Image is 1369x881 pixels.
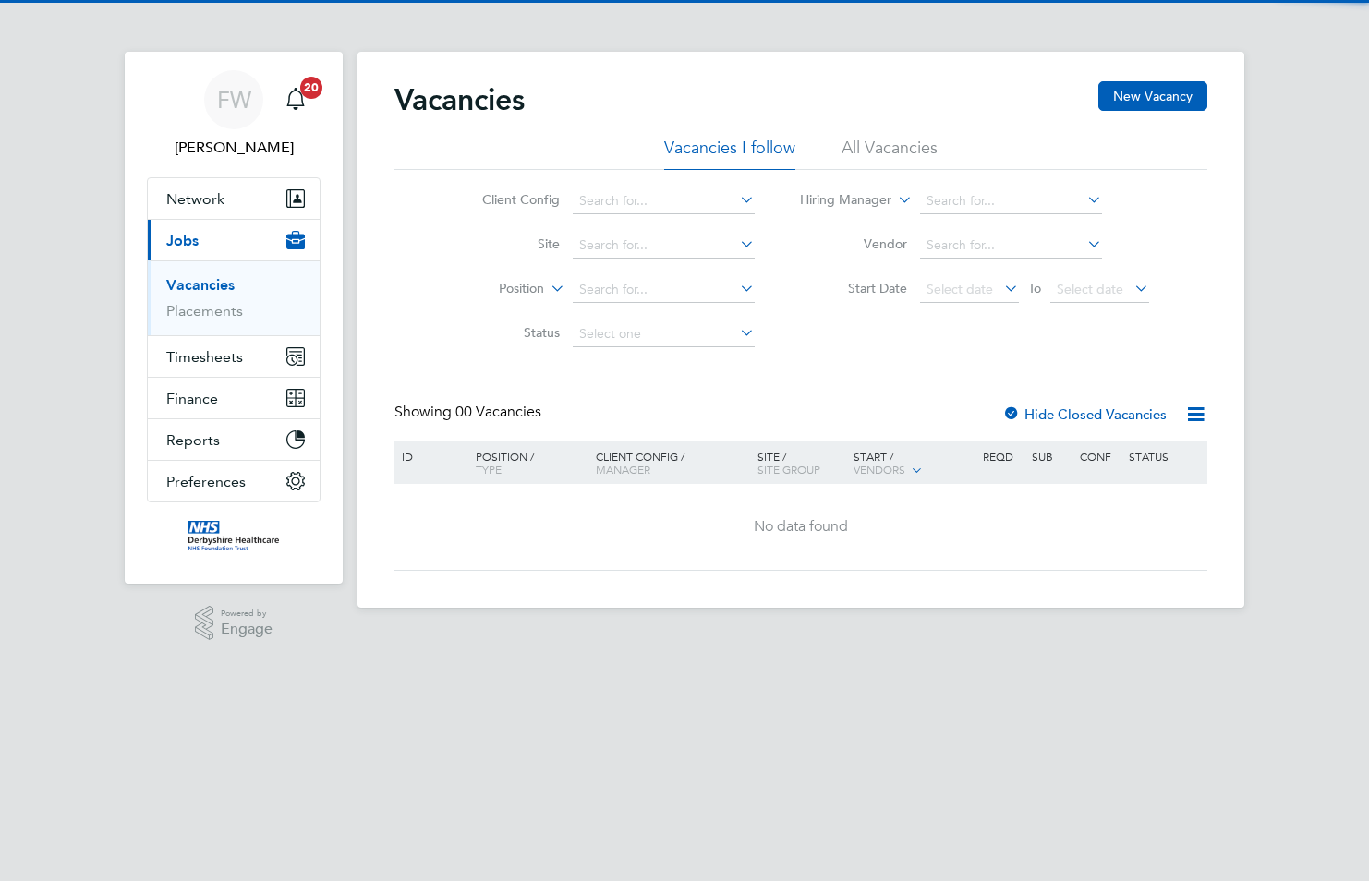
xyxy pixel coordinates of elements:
[454,324,560,341] label: Status
[166,302,243,320] a: Placements
[147,521,321,550] a: Go to home page
[166,348,243,366] span: Timesheets
[1002,405,1167,423] label: Hide Closed Vacancies
[397,440,462,472] div: ID
[125,52,343,584] nav: Main navigation
[148,336,320,377] button: Timesheets
[166,276,235,294] a: Vacancies
[438,280,544,298] label: Position
[927,281,993,297] span: Select date
[148,220,320,260] button: Jobs
[217,88,251,112] span: FW
[801,235,907,252] label: Vendor
[753,440,850,485] div: Site /
[1098,81,1207,111] button: New Vacancy
[394,403,545,422] div: Showing
[591,440,753,485] div: Client Config /
[1027,440,1075,472] div: Sub
[148,419,320,460] button: Reports
[277,70,314,129] a: 20
[454,235,560,252] label: Site
[573,188,755,214] input: Search for...
[166,190,224,208] span: Network
[454,191,560,208] label: Client Config
[166,232,199,249] span: Jobs
[148,378,320,418] button: Finance
[920,188,1102,214] input: Search for...
[147,137,321,159] span: Fiona White
[166,473,246,490] span: Preferences
[849,440,978,487] div: Start /
[573,277,755,303] input: Search for...
[188,521,279,550] img: derbyshire-nhs-logo-retina.png
[664,137,795,170] li: Vacancies I follow
[854,462,905,477] span: Vendors
[300,77,322,99] span: 20
[920,233,1102,259] input: Search for...
[978,440,1026,472] div: Reqd
[221,622,273,637] span: Engage
[1124,440,1205,472] div: Status
[573,233,755,259] input: Search for...
[842,137,938,170] li: All Vacancies
[801,280,907,296] label: Start Date
[455,403,541,421] span: 00 Vacancies
[221,606,273,622] span: Powered by
[476,462,502,477] span: Type
[148,178,320,219] button: Network
[147,70,321,159] a: FW[PERSON_NAME]
[397,517,1205,537] div: No data found
[462,440,591,485] div: Position /
[573,321,755,347] input: Select one
[195,606,273,641] a: Powered byEngage
[1023,276,1047,300] span: To
[1075,440,1123,472] div: Conf
[148,260,320,335] div: Jobs
[166,390,218,407] span: Finance
[785,191,891,210] label: Hiring Manager
[394,81,525,118] h2: Vacancies
[148,461,320,501] button: Preferences
[757,462,820,477] span: Site Group
[596,462,650,477] span: Manager
[1057,281,1123,297] span: Select date
[166,431,220,449] span: Reports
